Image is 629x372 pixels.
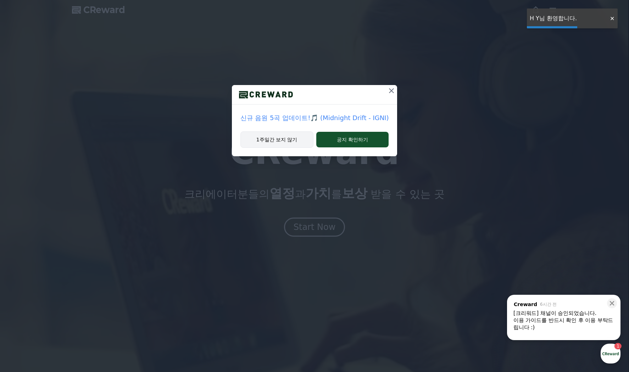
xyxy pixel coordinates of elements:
a: 신규 음원 5곡 업데이트!🎵 (Midnight Drift - IGNI) [240,113,389,123]
a: 1대화 [47,225,91,242]
span: 홈 [22,235,27,241]
img: logo [232,89,300,100]
button: 1주일간 보지 않기 [240,131,313,148]
button: 공지 확인하기 [316,132,389,147]
span: 1 [72,224,74,230]
a: 설정 [91,225,136,242]
a: 홈 [2,225,47,242]
span: 설정 [110,235,118,241]
span: 대화 [65,236,73,241]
